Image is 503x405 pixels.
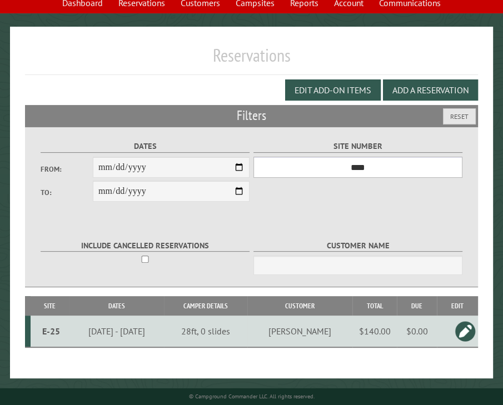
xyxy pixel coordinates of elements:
[285,79,381,101] button: Edit Add-on Items
[164,296,247,316] th: Camper Details
[25,44,478,75] h1: Reservations
[247,316,352,347] td: [PERSON_NAME]
[253,140,462,153] label: Site Number
[41,164,93,174] label: From:
[69,296,165,316] th: Dates
[41,140,250,153] label: Dates
[253,239,462,252] label: Customer Name
[247,296,352,316] th: Customer
[383,79,478,101] button: Add a Reservation
[41,187,93,198] label: To:
[443,108,476,124] button: Reset
[25,105,478,126] h2: Filters
[41,239,250,252] label: Include Cancelled Reservations
[397,296,437,316] th: Due
[352,316,397,347] td: $140.00
[164,316,247,347] td: 28ft, 0 slides
[71,326,162,337] div: [DATE] - [DATE]
[352,296,397,316] th: Total
[397,316,437,347] td: $0.00
[437,296,478,316] th: Edit
[31,296,68,316] th: Site
[188,393,314,400] small: © Campground Commander LLC. All rights reserved.
[35,326,67,337] div: E-25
